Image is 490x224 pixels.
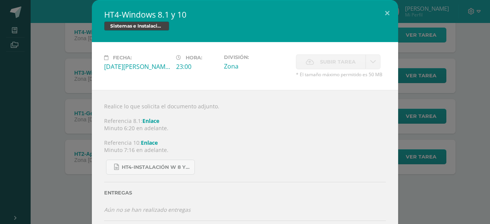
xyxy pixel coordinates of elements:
label: División: [224,54,290,60]
a: Enlace [142,117,159,124]
label: La fecha de entrega ha expirado [296,54,366,69]
div: 23:00 [176,62,218,71]
span: Fecha: [113,55,132,60]
span: Subir tarea [320,55,356,69]
span: Hora: [186,55,202,60]
a: La fecha de entrega ha expirado [366,54,381,69]
i: Aún no se han realizado entregas [104,206,191,213]
h2: HT4-Windows 8.1 y 10 [104,9,386,20]
a: HT4-Instalación W 8 y 10.docx [106,160,195,175]
a: Enlace [141,139,158,146]
span: HT4-Instalación W 8 y 10.docx [122,164,191,170]
span: * El tamaño máximo permitido es 50 MB [296,71,386,78]
div: [DATE][PERSON_NAME] [104,62,170,71]
div: Zona [224,62,290,70]
span: Sistemas e Instalación de Software [104,21,169,31]
label: Entregas [104,190,386,196]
